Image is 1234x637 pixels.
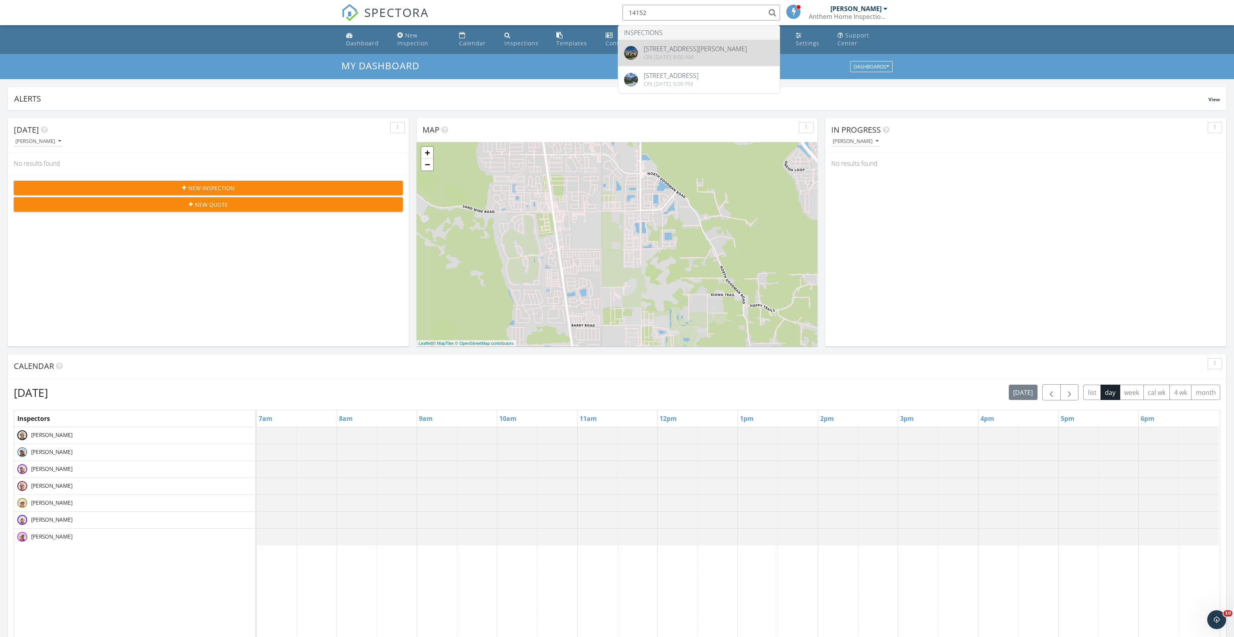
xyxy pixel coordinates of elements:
a: Contacts [602,28,641,51]
div: Support Center [837,31,869,47]
button: [DATE] [1009,385,1038,400]
a: 9am [417,412,435,425]
a: 7am [257,412,274,425]
button: New Quote [14,197,403,211]
div: New Inspection [397,31,428,47]
span: New Inspection [188,184,235,192]
a: 3pm [898,412,916,425]
a: Calendar [456,28,495,51]
a: [STREET_ADDRESS] On [DATE] 5:00 pm [618,67,780,93]
div: Contacts [606,39,632,47]
a: 8am [337,412,355,425]
span: In Progress [831,124,881,135]
img: screenshot_20240905_at_11.43.40pm.png [17,498,27,508]
div: [PERSON_NAME] [833,139,878,144]
span: [PERSON_NAME] [30,465,74,473]
a: Templates [553,28,596,51]
a: New Inspection [394,28,450,51]
span: [DATE] [14,124,39,135]
div: Calendar [459,39,486,47]
button: 4 wk [1169,385,1191,400]
button: week [1120,385,1144,400]
span: [PERSON_NAME] [30,533,74,541]
img: 6219362%2Fcover_photos%2FYrhKjEmEy39hxwvpqf35%2Foriginal.6219362-1709582111867 [624,73,638,87]
button: Next day [1060,384,1079,400]
input: Search everything... [623,5,780,20]
a: Inspections [501,28,547,51]
span: 10 [1223,610,1232,617]
button: [PERSON_NAME] [14,136,63,147]
span: SPECTORA [364,4,429,20]
span: Inspectors [17,414,50,423]
a: [STREET_ADDRESS][PERSON_NAME] On [DATE] 8:00 am [618,40,780,66]
span: Calendar [14,361,54,371]
img: screenshot_20250722_at_12.01.29am.png [17,447,27,457]
div: Inspections [504,39,539,47]
a: Support Center [834,28,891,51]
div: [STREET_ADDRESS][PERSON_NAME] [644,46,747,52]
a: © MapTiler [433,341,454,346]
span: [PERSON_NAME] [30,499,74,507]
span: New Quote [195,200,228,209]
button: New Inspection [14,181,403,195]
h2: [DATE] [14,385,48,400]
a: Settings [793,28,828,51]
div: Dashboards [854,64,889,70]
img: The Best Home Inspection Software - Spectora [341,4,359,21]
div: | [417,340,516,347]
button: day [1101,385,1120,400]
span: My Dashboard [341,59,419,72]
li: Inspections [618,26,780,40]
img: screenshot_20240905_at_11.43.40pm.png [17,464,27,474]
button: cal wk [1143,385,1170,400]
span: [PERSON_NAME] [30,516,74,524]
a: 11am [578,412,599,425]
span: [PERSON_NAME] [30,431,74,439]
a: 1pm [738,412,756,425]
button: Previous day [1042,384,1061,400]
img: screenshot_20240905_at_11.43.40pm.png [17,515,27,525]
a: 2pm [818,412,836,425]
img: screenshot_20240905_at_11.43.40pm.png [17,481,27,491]
img: 9368289%2Fcover_photos%2FXaYT9B7NmZ6SdyajNztF%2Foriginal.jpg [624,46,638,60]
img: screenshot_20240905_at_11.43.40pm.png [17,430,27,440]
div: [PERSON_NAME] [15,139,61,144]
a: 12pm [658,412,679,425]
div: Settings [796,39,819,47]
a: Dashboard [343,28,388,51]
span: View [1208,96,1220,103]
a: © OpenStreetMap contributors [455,341,514,346]
div: [STREET_ADDRESS] [644,72,699,79]
span: Map [422,124,439,135]
span: [PERSON_NAME] [30,448,74,456]
a: 10am [497,412,519,425]
button: Dashboards [850,61,893,72]
img: screenshot_20240905_at_11.43.40pm.png [17,532,27,542]
div: On [DATE] 5:00 pm [644,81,699,87]
a: 4pm [978,412,996,425]
div: No results found [8,153,409,174]
iframe: Intercom live chat [1207,610,1226,629]
div: Alerts [14,93,1208,104]
a: 6pm [1139,412,1156,425]
button: list [1083,385,1101,400]
span: [PERSON_NAME] [30,482,74,490]
a: Zoom in [421,147,433,159]
div: No results found [825,153,1226,174]
div: On [DATE] 8:00 am [644,54,747,60]
a: 5pm [1059,412,1077,425]
a: Zoom out [421,159,433,170]
div: Anthem Home Inspections [809,13,888,20]
a: SPECTORA [341,11,429,27]
button: month [1191,385,1220,400]
div: Templates [556,39,587,47]
div: [PERSON_NAME] [830,5,882,13]
div: Dashboard [346,39,379,47]
button: [PERSON_NAME] [831,136,880,147]
a: Leaflet [419,341,432,346]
